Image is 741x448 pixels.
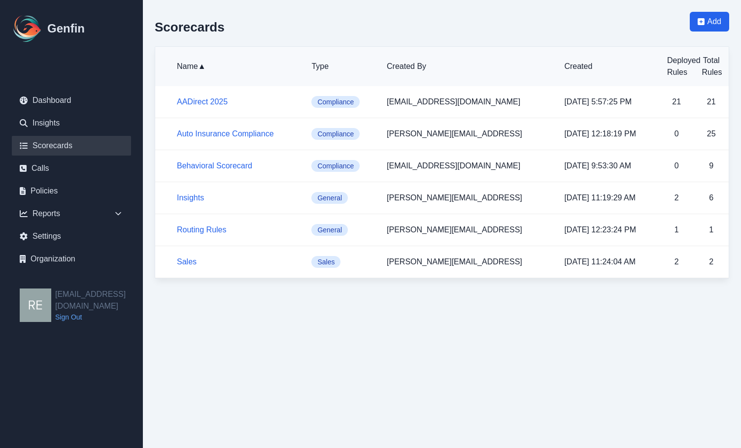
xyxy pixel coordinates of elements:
[702,160,721,172] p: 9
[12,249,131,269] a: Organization
[177,193,204,202] a: Insights
[311,160,360,172] span: Compliance
[667,224,686,236] p: 1
[564,224,651,236] p: [DATE] 12:23:24 PM
[12,13,43,44] img: Logo
[311,128,360,140] span: Compliance
[55,288,143,312] h2: [EMAIL_ADDRESS][DOMAIN_NAME]
[177,97,228,106] a: AADirect 2025
[177,129,274,138] a: Auto Insurance Compliance
[155,20,225,34] h2: Scorecards
[667,128,686,140] p: 0
[47,21,85,36] h1: Genfin
[702,192,721,204] p: 6
[12,159,131,178] a: Calls
[702,224,721,236] p: 1
[303,47,379,86] th: Type
[667,192,686,204] p: 2
[155,47,303,86] th: Name ▲
[177,161,252,170] a: Behavioral Scorecard
[387,96,548,108] p: [EMAIL_ADDRESS][DOMAIN_NAME]
[667,160,686,172] p: 0
[702,128,721,140] p: 25
[387,224,548,236] p: [PERSON_NAME][EMAIL_ADDRESS]
[702,96,721,108] p: 21
[387,256,548,268] p: [PERSON_NAME][EMAIL_ADDRESS]
[20,288,51,322] img: resqueda@aadirect.com
[55,312,143,322] a: Sign Out
[177,225,227,234] a: Routing Rules
[667,256,686,268] p: 2
[12,181,131,201] a: Policies
[311,192,348,204] span: General
[12,226,131,246] a: Settings
[387,160,548,172] p: [EMAIL_ADDRESS][DOMAIN_NAME]
[667,96,686,108] p: 21
[564,192,651,204] p: [DATE] 11:19:29 AM
[564,96,651,108] p: [DATE] 5:57:25 PM
[564,160,651,172] p: [DATE] 9:53:30 AM
[690,12,729,46] a: Add
[177,257,197,266] a: Sales
[387,192,548,204] p: [PERSON_NAME][EMAIL_ADDRESS]
[12,136,131,156] a: Scorecards
[702,256,721,268] p: 2
[12,204,131,224] div: Reports
[311,256,340,268] span: Sales
[694,47,729,86] th: Total Rules
[387,128,548,140] p: [PERSON_NAME][EMAIL_ADDRESS]
[12,91,131,110] a: Dashboard
[379,47,556,86] th: Created By
[564,128,651,140] p: [DATE] 12:18:19 PM
[564,256,651,268] p: [DATE] 11:24:04 AM
[311,224,348,236] span: General
[311,96,360,108] span: Compliance
[556,47,659,86] th: Created
[12,113,131,133] a: Insights
[707,16,721,28] span: Add
[659,47,694,86] th: Deployed Rules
